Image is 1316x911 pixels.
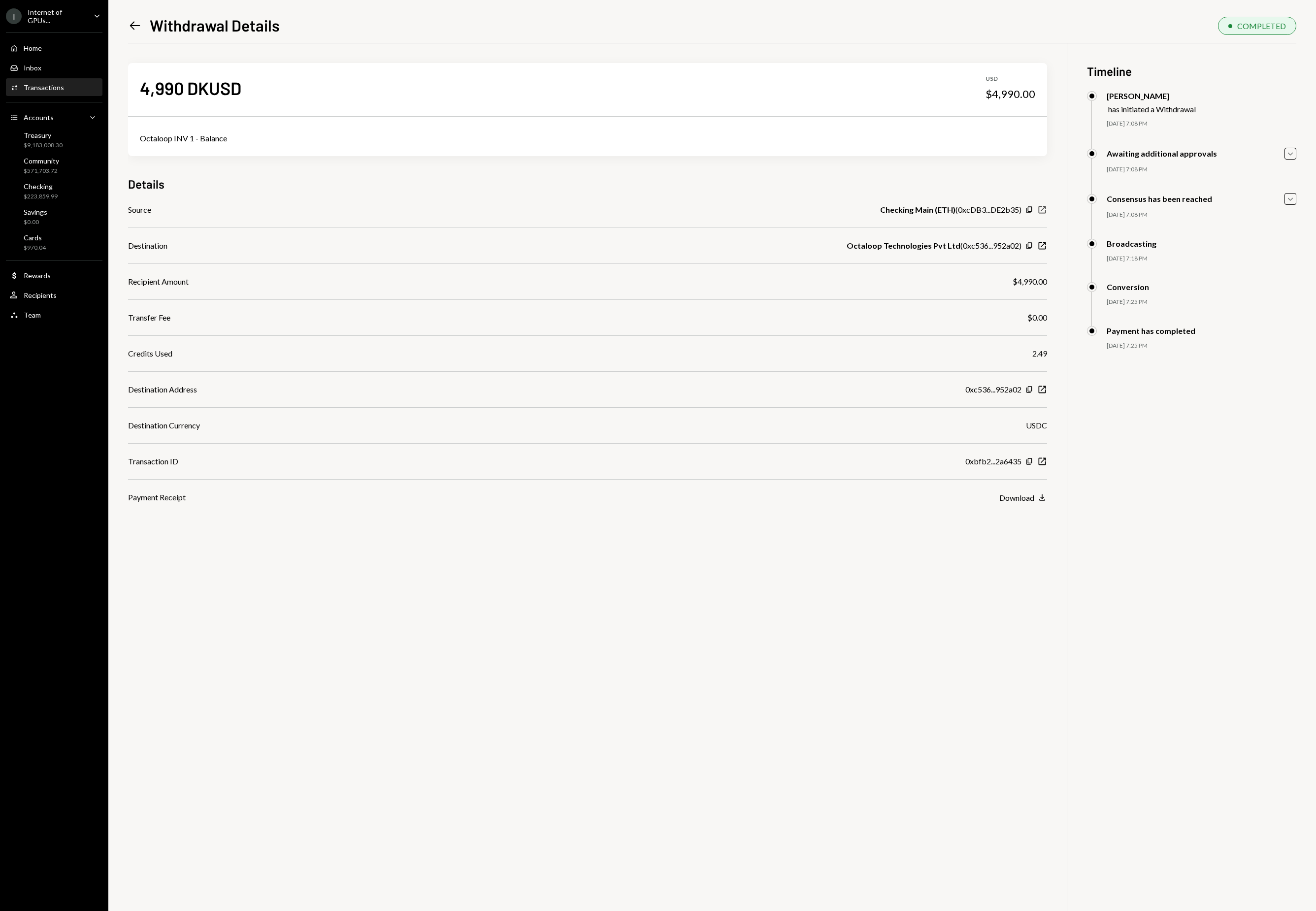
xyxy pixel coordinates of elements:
[24,113,54,122] div: Accounts
[1237,21,1286,31] div: COMPLETED
[6,108,102,126] a: Accounts
[965,455,1021,467] div: 0xbfb2...2a6435
[6,179,102,203] a: Checking$223,859.99
[28,8,86,25] div: Internet of GPUs...
[6,266,102,284] a: Rewards
[24,208,47,216] div: Savings
[6,128,102,152] a: Treasury$9,183,008.30
[6,205,102,228] a: Savings$0.00
[1013,276,1047,288] div: $4,990.00
[128,455,178,467] div: Transaction ID
[24,193,58,201] div: $223,859.99
[24,157,59,165] div: Community
[1032,348,1047,359] div: 2.49
[1026,420,1047,431] div: USDC
[1087,63,1296,79] h3: Timeline
[24,167,59,175] div: $571,703.72
[140,132,1035,144] div: Octaloop INV 1 - Balance
[24,218,47,227] div: $0.00
[1107,239,1156,248] div: Broadcasting
[1027,312,1047,324] div: $0.00
[24,311,41,319] div: Team
[1107,120,1296,128] div: [DATE] 7:08 PM
[24,141,63,150] div: $9,183,008.30
[1108,104,1196,114] div: has initiated a Withdrawal
[24,291,57,299] div: Recipients
[24,44,42,52] div: Home
[6,154,102,177] a: Community$571,703.72
[1107,282,1149,292] div: Conversion
[1107,342,1296,350] div: [DATE] 7:25 PM
[128,491,186,503] div: Payment Receipt
[6,59,102,76] a: Inbox
[1107,165,1296,174] div: [DATE] 7:08 PM
[1107,149,1217,158] div: Awaiting additional approvals
[880,204,1021,216] div: ( 0xcDB3...DE2b35 )
[6,230,102,254] a: Cards$970.04
[1107,255,1296,263] div: [DATE] 7:18 PM
[6,306,102,324] a: Team
[128,204,151,216] div: Source
[1107,194,1212,203] div: Consensus has been reached
[847,240,1021,252] div: ( 0xc536...952a02 )
[128,312,170,324] div: Transfer Fee
[1107,91,1196,100] div: [PERSON_NAME]
[880,204,955,216] b: Checking Main (ETH)
[24,244,46,252] div: $970.04
[24,131,63,139] div: Treasury
[128,240,167,252] div: Destination
[1107,211,1296,219] div: [DATE] 7:08 PM
[6,286,102,304] a: Recipients
[1107,298,1296,306] div: [DATE] 7:25 PM
[847,240,960,252] b: Octaloop Technologies Pvt Ltd
[24,182,58,191] div: Checking
[24,233,46,242] div: Cards
[965,384,1021,395] div: 0xc536...952a02
[986,75,1035,83] div: USD
[128,276,189,288] div: Recipient Amount
[6,39,102,57] a: Home
[6,78,102,96] a: Transactions
[24,64,41,72] div: Inbox
[6,8,22,24] div: I
[24,83,64,92] div: Transactions
[128,176,164,192] h3: Details
[1107,326,1195,335] div: Payment has completed
[999,493,1034,502] div: Download
[128,384,197,395] div: Destination Address
[128,348,172,359] div: Credits Used
[24,271,51,280] div: Rewards
[986,87,1035,101] div: $4,990.00
[150,15,280,35] h1: Withdrawal Details
[999,492,1047,503] button: Download
[128,420,200,431] div: Destination Currency
[140,77,241,99] div: 4,990 DKUSD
